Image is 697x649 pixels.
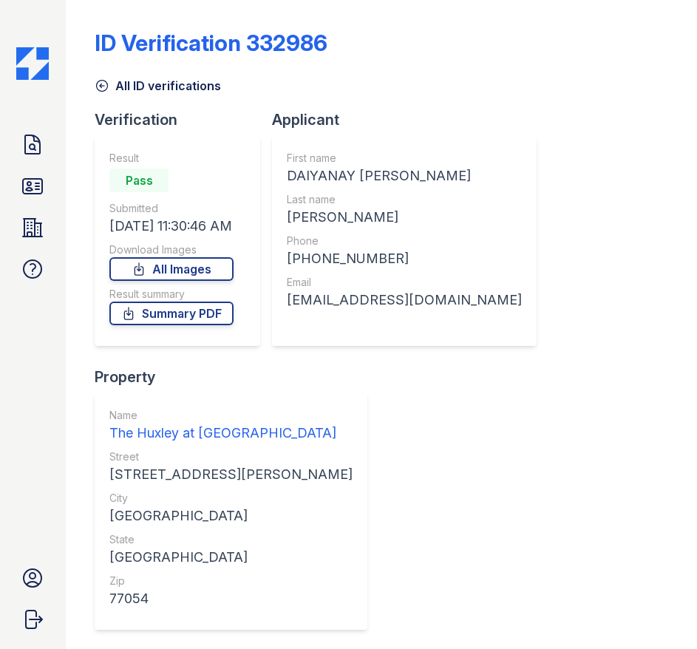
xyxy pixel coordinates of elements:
div: Result [109,151,234,166]
div: [PHONE_NUMBER] [287,248,522,269]
div: Name [109,408,353,423]
a: All Images [109,257,234,281]
div: Submitted [109,201,234,216]
a: All ID verifications [95,77,221,95]
div: Verification [95,109,272,130]
div: [STREET_ADDRESS][PERSON_NAME] [109,464,353,485]
div: Email [287,275,522,290]
div: State [109,532,353,547]
a: Name The Huxley at [GEOGRAPHIC_DATA] [109,408,353,444]
div: Applicant [272,109,548,130]
div: Street [109,449,353,464]
img: CE_Icon_Blue-c292c112584629df590d857e76928e9f676e5b41ef8f769ba2f05ee15b207248.png [16,47,49,80]
div: [EMAIL_ADDRESS][DOMAIN_NAME] [287,290,522,310]
div: ID Verification 332986 [95,30,327,56]
div: City [109,491,353,506]
div: Result summary [109,287,234,302]
div: Zip [109,574,353,588]
div: First name [287,151,522,166]
div: Phone [287,234,522,248]
div: [GEOGRAPHIC_DATA] [109,506,353,526]
div: [PERSON_NAME] [287,207,522,228]
div: DAIYANAY [PERSON_NAME] [287,166,522,186]
div: [GEOGRAPHIC_DATA] [109,547,353,568]
div: Pass [109,169,169,192]
div: The Huxley at [GEOGRAPHIC_DATA] [109,423,353,444]
div: Download Images [109,242,234,257]
a: Summary PDF [109,302,234,325]
div: [DATE] 11:30:46 AM [109,216,234,237]
div: 77054 [109,588,353,609]
div: Property [95,367,379,387]
div: Last name [287,192,522,207]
